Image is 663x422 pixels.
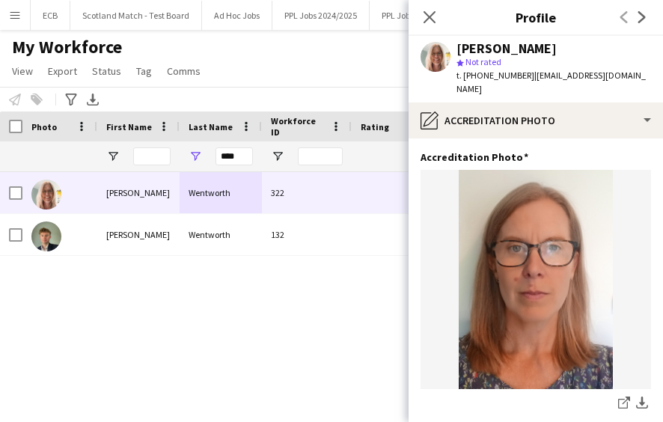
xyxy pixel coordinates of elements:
[361,121,389,132] span: Rating
[133,147,171,165] input: First Name Filter Input
[106,121,152,132] span: First Name
[456,42,557,55] div: [PERSON_NAME]
[48,64,77,78] span: Export
[106,150,120,163] button: Open Filter Menu
[298,147,343,165] input: Workforce ID Filter Input
[6,61,39,81] a: View
[456,70,646,94] span: | [EMAIL_ADDRESS][DOMAIN_NAME]
[421,170,651,389] img: 20250828_121228.jpg
[271,150,284,163] button: Open Filter Menu
[42,61,83,81] a: Export
[130,61,158,81] a: Tag
[97,172,180,213] div: [PERSON_NAME]
[167,64,201,78] span: Comms
[189,150,202,163] button: Open Filter Menu
[161,61,207,81] a: Comms
[92,64,121,78] span: Status
[86,61,127,81] a: Status
[84,91,102,108] app-action-btn: Export XLSX
[31,121,57,132] span: Photo
[31,221,61,251] img: Tom Wentworth
[409,7,663,27] h3: Profile
[465,56,501,67] span: Not rated
[271,115,325,138] span: Workforce ID
[262,214,352,255] div: 132
[12,64,33,78] span: View
[456,70,534,81] span: t. [PHONE_NUMBER]
[136,64,152,78] span: Tag
[12,36,122,58] span: My Workforce
[97,214,180,255] div: [PERSON_NAME]
[202,1,272,30] button: Ad Hoc Jobs
[262,172,352,213] div: 322
[272,1,370,30] button: PPL Jobs 2024/2025
[180,172,262,213] div: Wentworth
[31,180,61,210] img: Helen Wentworth
[31,1,70,30] button: ECB
[70,1,202,30] button: Scotland Match - Test Board
[216,147,253,165] input: Last Name Filter Input
[409,103,663,138] div: Accreditation Photo
[62,91,80,108] app-action-btn: Advanced filters
[370,1,467,30] button: PPL Jobs 2025/2026
[180,214,262,255] div: Wentworth
[189,121,233,132] span: Last Name
[421,150,528,164] h3: Accreditation Photo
